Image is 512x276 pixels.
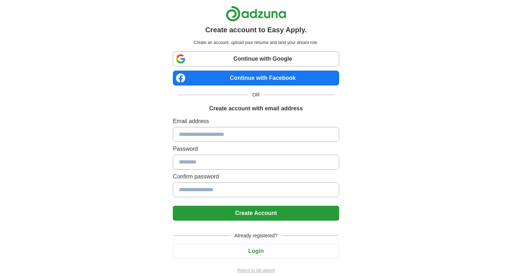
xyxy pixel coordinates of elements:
[209,104,303,113] h1: Create account with email address
[226,6,286,22] img: Adzuna logo
[205,24,307,35] h1: Create account to Easy Apply.
[173,117,339,126] label: Email address
[173,145,339,153] label: Password
[174,39,337,46] p: Create an account, upload your resume and land your dream role.
[230,232,282,239] span: Already registered?
[173,267,339,274] a: Return to job advert
[173,206,339,221] button: Create Account
[248,91,264,99] span: OR
[173,172,339,181] label: Confirm password
[173,248,339,254] a: Login
[173,51,339,66] a: Continue with Google
[173,71,339,85] a: Continue with Facebook
[173,244,339,259] button: Login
